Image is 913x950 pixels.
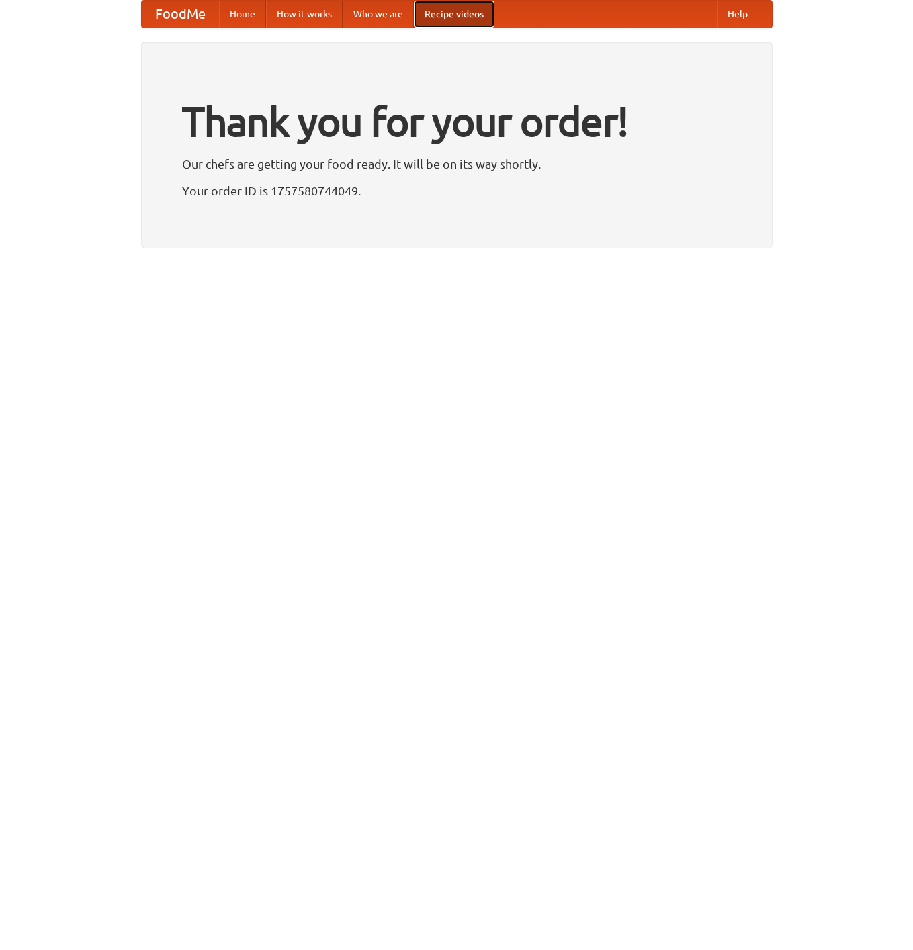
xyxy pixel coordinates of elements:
[182,154,732,174] p: Our chefs are getting your food ready. It will be on its way shortly.
[182,181,732,201] p: Your order ID is 1757580744049.
[182,89,732,154] h1: Thank you for your order!
[717,1,758,28] a: Help
[414,1,494,28] a: Recipe videos
[142,1,219,28] a: FoodMe
[266,1,343,28] a: How it works
[219,1,266,28] a: Home
[343,1,414,28] a: Who we are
